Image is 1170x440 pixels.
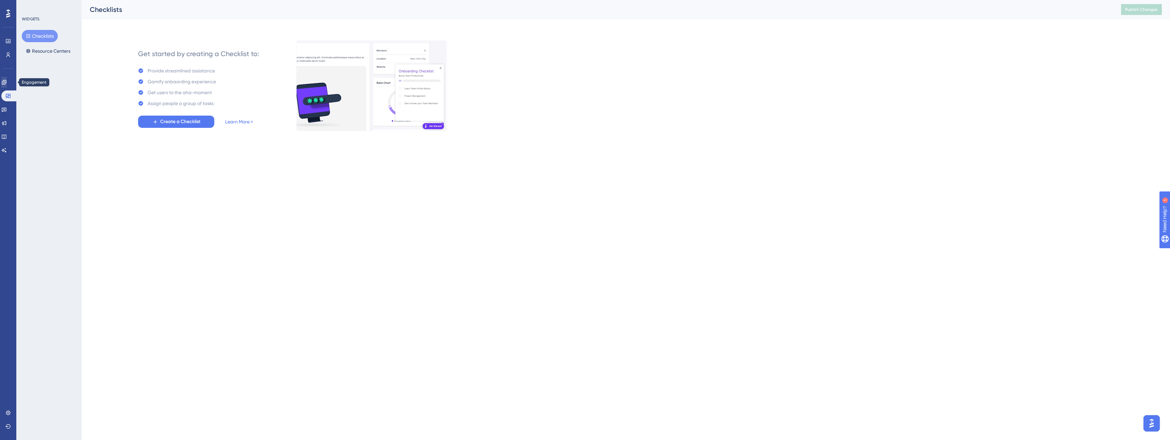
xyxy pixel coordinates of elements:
a: Learn More > [225,118,253,126]
div: Get started by creating a Checklist to: [138,49,259,58]
div: Assign people a group of tasks [148,99,214,107]
button: Publish Changes [1121,4,1162,15]
div: Checklists [90,5,1104,14]
div: Provide streamlined assistance [148,67,215,75]
span: Create a Checklist [160,118,200,126]
img: e28e67207451d1beac2d0b01ddd05b56.gif [296,40,447,131]
div: Gamify onbaording experience [148,78,216,86]
div: Get users to the aha-moment [148,88,212,97]
div: 5 [47,3,49,9]
iframe: UserGuiding AI Assistant Launcher [1141,413,1162,434]
span: Publish Changes [1125,7,1158,12]
button: Resource Centers [22,45,74,57]
span: Need Help? [16,2,43,10]
button: Create a Checklist [138,116,214,128]
button: Checklists [22,30,58,42]
div: WIDGETS [22,16,39,22]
